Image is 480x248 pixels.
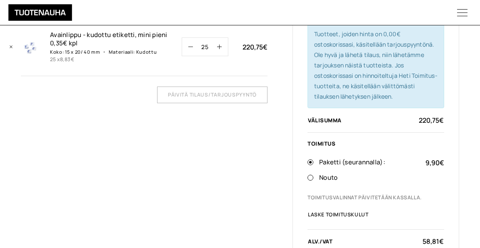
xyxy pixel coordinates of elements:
th: Välisumma [307,117,378,124]
label: Paketti (seurannalla): [319,157,444,168]
bdi: 220,75 [419,116,444,125]
bdi: 8,83 [60,56,74,63]
span: 25 x [50,56,74,63]
span: € [439,116,444,125]
th: alv./VAT [307,238,378,245]
img: Tuotenauha Oy [8,4,72,21]
span: Tuotteet, joiden hinta on 0,00€ ostoskorissasi, käsitellään tarjouspyyntönä. Ole hyvä ja lähetä t... [314,30,437,100]
span: Toimitusvalinnat päivitetään kassalla. [307,193,422,201]
dt: Materiaali: [101,49,135,55]
bdi: 58,81 [422,237,444,246]
a: Laske toimituskulut [308,212,368,217]
span: € [263,42,267,52]
div: Toimitus [307,141,444,146]
dt: Koko: [50,49,64,55]
input: Päivitä tilaus/tarjouspyyntö [157,87,267,103]
span: € [439,237,444,246]
a: Avainlippu - kudottu etiketti, mini pieni 0,35€ kpl [50,31,171,47]
bdi: 9,90 [425,158,444,167]
img: Tilaus 1 [21,37,40,56]
span: € [440,158,444,167]
input: Määrä [193,38,217,56]
p: 15 x 20/ 40 mm [65,49,100,55]
span: € [71,56,74,63]
bdi: 220,75 [242,42,267,52]
p: Kudottu [136,49,157,55]
label: Nouto [319,172,444,184]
